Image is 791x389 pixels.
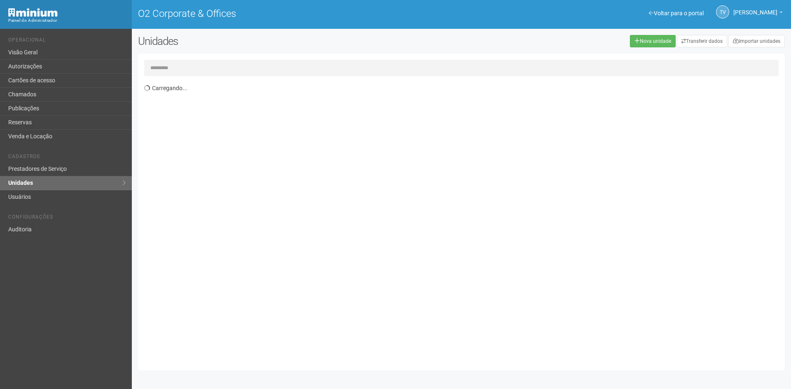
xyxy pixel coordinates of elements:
li: Configurações [8,214,126,223]
a: TV [716,5,729,19]
li: Operacional [8,37,126,46]
img: Minium [8,8,58,17]
div: Painel do Administrador [8,17,126,24]
a: Importar unidades [728,35,785,47]
div: Carregando... [144,80,785,364]
a: Nova unidade [630,35,676,47]
a: [PERSON_NAME] [733,10,783,17]
span: Thayane Vasconcelos Torres [733,1,777,16]
a: Transferir dados [677,35,727,47]
h1: O2 Corporate & Offices [138,8,455,19]
h2: Unidades [138,35,400,47]
a: Voltar para o portal [649,10,704,16]
li: Cadastros [8,154,126,162]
